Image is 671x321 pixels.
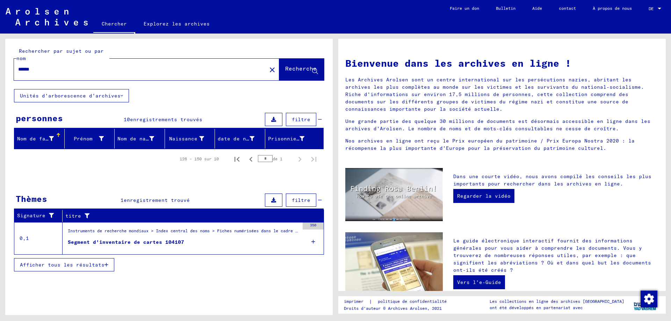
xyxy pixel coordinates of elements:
mat-header-cell: Nom de famille [14,129,65,148]
font: Aide [532,6,542,11]
a: politique de confidentialité [372,298,455,305]
font: Droits d'auteur © Archives Arolsen, 2021 [344,306,442,311]
font: de 1 [273,156,282,161]
font: Chercher [102,21,127,27]
font: Prénom [74,136,93,142]
font: Regarder la vidéo [457,193,511,199]
img: Modifier le consentement [641,291,657,307]
button: Page suivante [293,152,307,166]
font: À propos de nous [593,6,632,11]
div: Signature [17,210,62,221]
a: Chercher [93,15,135,34]
font: titre [65,213,81,219]
button: Clair [265,63,279,76]
img: video.jpg [345,168,443,221]
font: politique de confidentialité [378,299,447,304]
div: Naissance [168,133,215,144]
font: contact [559,6,576,11]
font: enregistrements trouvés [130,116,202,123]
mat-header-cell: Prénom [65,129,115,148]
font: filtre [292,197,310,203]
font: imprimer [344,299,363,304]
a: Vers l'e-Guide [453,275,505,289]
div: Nom de famille [17,133,64,144]
font: Bulletin [496,6,515,11]
font: 10 [124,116,130,123]
font: Unités d'arborescence d'archives [20,93,121,99]
font: Rechercher par sujet ou par nom [16,48,104,61]
mat-icon: close [268,66,276,74]
font: enregistrement trouvé [124,197,190,203]
div: Nom de naissance [117,133,165,144]
font: Instruments de recherche mondiaux > Index central des noms > Fiches numérisées dans le cadre de l... [68,228,542,233]
button: Unités d'arborescence d'archives [14,89,129,102]
font: 350 [310,223,316,227]
img: Arolsen_neg.svg [6,8,88,25]
font: Bienvenue dans les archives en ligne ! [345,57,571,69]
mat-header-cell: Prisonnier # [265,129,324,148]
font: personnes [16,113,63,123]
a: Regarder la vidéo [453,189,514,203]
font: Vers l'e-Guide [457,279,501,285]
font: Nom de famille [17,136,61,142]
font: Prisonnier # [268,136,306,142]
font: DE [649,6,654,11]
font: Explorez les archives [144,21,210,27]
font: Les Archives Arolsen sont un centre international sur les persécutions nazies, abritant les archi... [345,76,644,112]
div: Prénom [67,133,115,144]
div: Prisonnier # [268,133,315,144]
button: Première page [230,152,244,166]
font: Dans une courte vidéo, nous avons compilé les conseils les plus importants pour rechercher dans l... [453,173,651,187]
button: Dernière page [307,152,321,166]
font: Les collections en ligne des archives [GEOGRAPHIC_DATA] [490,299,624,304]
button: filtre [286,194,316,207]
font: Le guide électronique interactif fournit des informations générales pour vous aider à comprendre ... [453,238,651,273]
font: filtre [292,116,310,123]
button: Recherche [279,59,324,80]
font: Faire un don [450,6,479,11]
font: | [369,298,372,305]
img: yv_logo.png [632,296,658,313]
button: Afficher tous les résultats [14,258,114,271]
font: 1 [121,197,124,203]
mat-header-cell: Nom de naissance [115,129,165,148]
div: date de naissance [218,133,265,144]
a: Explorez les archives [135,15,218,32]
font: Nos archives en ligne ont reçu le Prix européen du patrimoine / Prix Europa Nostra 2020 : la réco... [345,138,635,151]
font: date de naissance [218,136,271,142]
img: eguide.jpg [345,232,443,297]
div: titre [65,210,315,221]
button: filtre [286,113,316,126]
font: Afficher tous les résultats [20,262,104,268]
font: 0,1 [20,235,29,241]
font: Nom de naissance [117,136,168,142]
font: ont été développés en partenariat avec [490,305,583,310]
mat-header-cell: date de naissance [215,129,265,148]
font: Segment d'inventaire de cartes 104107 [68,239,184,245]
font: Signature [17,212,45,219]
mat-header-cell: Naissance [165,129,215,148]
font: Thèmes [16,194,47,204]
font: 126 – 150 sur 10 [180,156,219,161]
a: imprimer [344,298,369,305]
font: Recherche [285,65,317,72]
font: Une grande partie des quelque 30 millions de documents est désormais accessible en ligne dans les... [345,118,650,132]
font: Naissance [169,136,197,142]
button: Page précédente [244,152,258,166]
